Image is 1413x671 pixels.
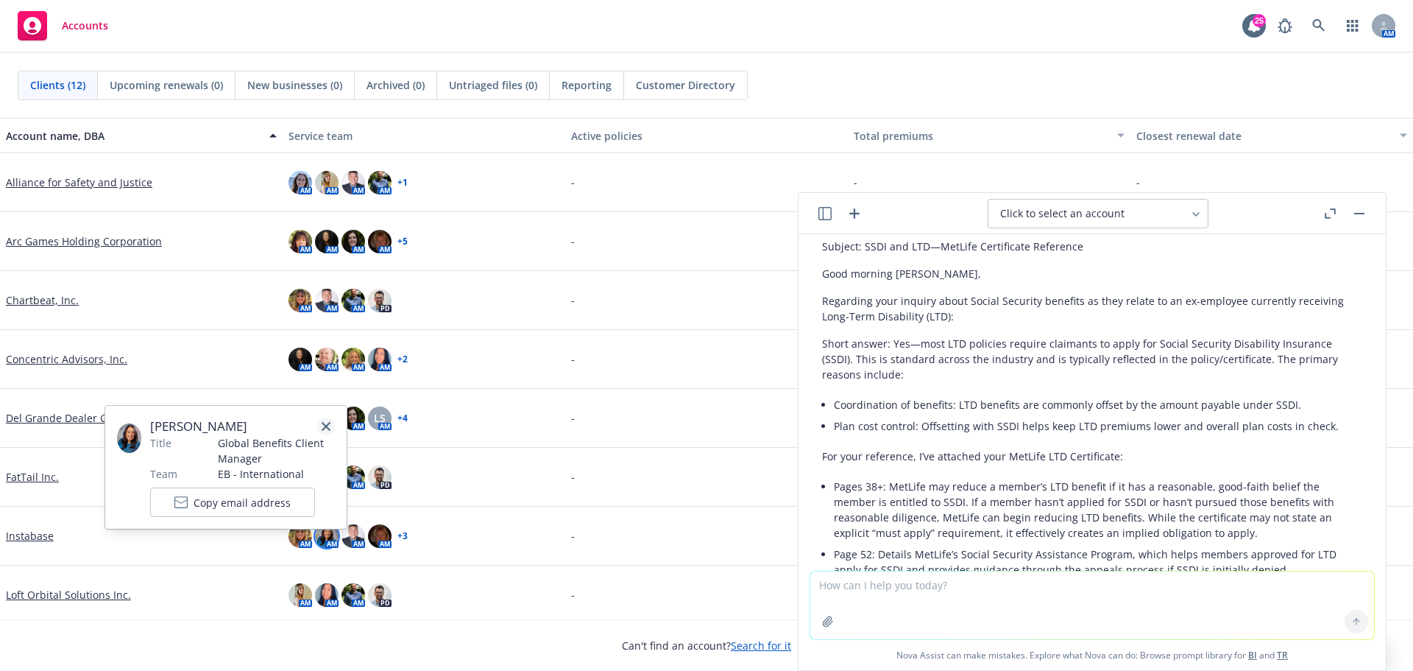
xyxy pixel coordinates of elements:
[571,175,575,190] span: -
[622,638,791,653] span: Can't find an account?
[571,292,575,308] span: -
[315,230,339,253] img: photo
[397,532,408,541] a: + 3
[822,266,1362,281] p: Good morning [PERSON_NAME],
[397,178,408,187] a: + 1
[194,495,291,510] span: Copy email address
[288,524,312,548] img: photo
[1136,175,1140,190] span: -
[565,118,848,153] button: Active policies
[854,128,1108,144] div: Total premiums
[6,233,162,249] a: Arc Games Holding Corporation
[218,435,335,466] span: Global Benefits Client Manager
[341,230,365,253] img: photo
[834,476,1362,544] li: Pages 38+: MetLife may reduce a member’s LTD benefit if it has a reasonable, good-faith belief th...
[571,233,575,249] span: -
[6,528,54,544] a: Instabase
[1304,11,1334,41] a: Search
[6,292,79,308] a: Chartbeat, Inc.
[288,583,312,607] img: photo
[150,488,315,517] button: Copy email address
[571,528,575,544] span: -
[834,544,1362,580] li: Page 52: Details MetLife’s Social Security Assistance Program, which helps members approved for L...
[1248,649,1257,661] a: BI
[341,407,365,430] img: photo
[6,469,59,485] a: FatTail Inc.
[397,237,408,246] a: + 5
[636,77,735,93] span: Customer Directory
[848,118,1130,153] button: Total premiums
[834,394,1362,415] li: Coordination of benefits: LTD benefits are commonly offset by the amount payable under SSDI.
[1000,206,1125,221] span: Click to select an account
[571,469,575,485] span: -
[822,336,1362,382] p: Short answer: Yes—most LTD policies require claimants to apply for Social Security Disability Ins...
[988,199,1208,228] button: Click to select an account
[1338,11,1367,41] a: Switch app
[397,355,408,364] a: + 2
[571,351,575,367] span: -
[368,171,392,194] img: photo
[368,289,392,312] img: photo
[341,348,365,371] img: photo
[1253,14,1266,27] div: 25
[397,414,408,423] a: + 4
[288,171,312,194] img: photo
[315,348,339,371] img: photo
[150,418,335,435] span: [PERSON_NAME]
[822,239,1362,254] p: Subject: SSDI and LTD—MetLife Certificate Reference
[571,410,575,426] span: -
[571,587,575,603] span: -
[6,410,131,426] a: Del Grande Dealer Group
[6,351,127,367] a: Concentric Advisors, Inc.
[288,289,312,312] img: photo
[6,128,261,144] div: Account name, DBA
[341,524,365,548] img: photo
[449,77,537,93] span: Untriaged files (0)
[117,424,141,453] img: employee photo
[341,583,365,607] img: photo
[1130,118,1413,153] button: Closest renewal date
[1270,11,1300,41] a: Report a Bug
[62,20,108,32] span: Accounts
[341,171,365,194] img: photo
[247,77,342,93] span: New businesses (0)
[315,171,339,194] img: photo
[368,583,392,607] img: photo
[854,175,857,190] span: -
[368,230,392,253] img: photo
[366,77,425,93] span: Archived (0)
[1277,649,1288,661] a: TR
[368,466,392,489] img: photo
[341,466,365,489] img: photo
[12,5,114,46] a: Accounts
[368,348,392,371] img: photo
[834,415,1362,437] li: Plan cost control: Offsetting with SSDI helps keep LTD premiums lower and overall plan costs in c...
[374,410,386,426] span: LS
[804,640,1380,670] span: Nova Assist can make mistakes. Explore what Nova can do: Browse prompt library for and
[218,466,335,482] span: EB - International
[6,175,152,190] a: Alliance for Safety and Justice
[150,435,171,451] span: Title
[150,466,177,482] span: Team
[731,639,791,653] a: Search for it
[571,128,842,144] div: Active policies
[315,583,339,607] img: photo
[822,293,1362,324] p: Regarding your inquiry about Social Security benefits as they relate to an ex-employee currently ...
[822,449,1362,464] p: For your reference, I’ve attached your MetLife LTD Certificate:
[315,524,339,548] img: photo
[368,524,392,548] img: photo
[30,77,85,93] span: Clients (12)
[315,289,339,312] img: photo
[6,587,131,603] a: Loft Orbital Solutions Inc.
[288,128,559,144] div: Service team
[317,418,335,435] a: close
[110,77,223,93] span: Upcoming renewals (0)
[288,230,312,253] img: photo
[562,77,612,93] span: Reporting
[288,348,312,371] img: photo
[1136,128,1391,144] div: Closest renewal date
[283,118,565,153] button: Service team
[341,289,365,312] img: photo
